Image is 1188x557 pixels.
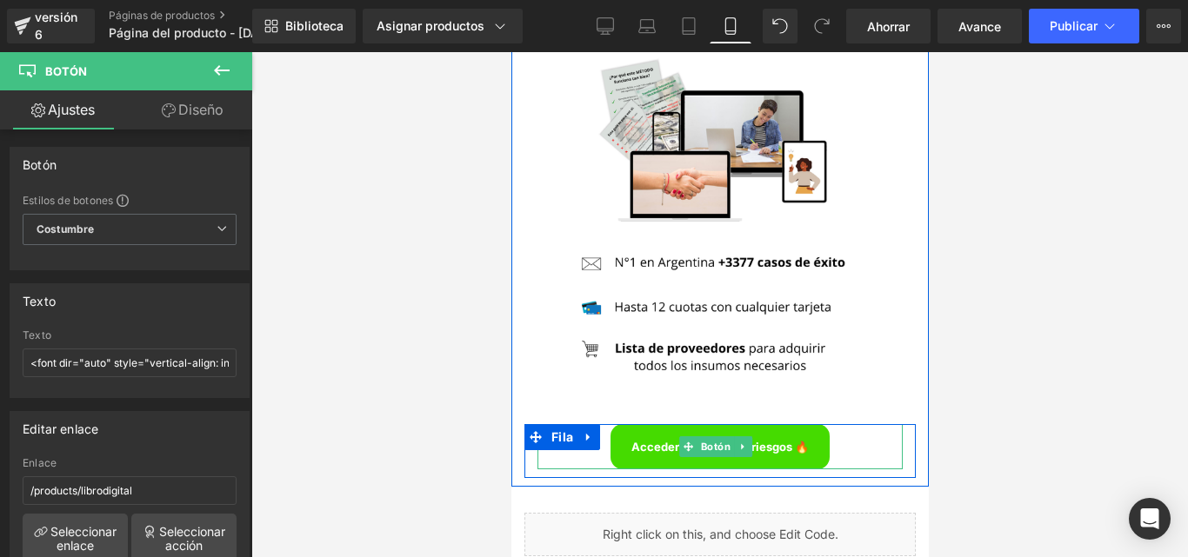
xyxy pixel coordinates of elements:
[710,9,751,43] a: Móvil
[23,456,57,469] font: Enlace
[285,18,344,33] font: Biblioteca
[938,9,1022,43] a: Avance
[159,524,225,553] font: Seleccionar acción
[958,19,1001,34] font: Avance
[23,194,113,207] font: Estilos de botones
[48,101,95,118] font: Ajustes
[626,9,668,43] a: Computadora portátil
[23,294,56,308] font: Texto
[377,18,484,33] font: Asignar productos
[66,372,89,398] a: Expandir / Contraer
[40,377,62,392] font: Fila
[178,101,224,118] font: Diseño
[50,524,117,553] font: Seleccionar enlace
[45,64,87,78] font: Botón
[223,384,241,405] a: Expandir / Contraer
[130,90,256,129] a: Diseño
[109,9,309,23] a: Páginas de productos
[190,388,219,401] font: Botón
[23,476,237,505] input: https://tu-tienda.myshopify.com
[109,9,215,22] font: Páginas de productos
[763,9,798,43] button: Deshacer
[120,388,297,401] font: Acceder al Ebook sin riesgos 🔥
[867,19,910,34] font: Ahorrar
[804,9,839,43] button: Rehacer
[1050,18,1098,33] font: Publicar
[1129,498,1171,540] div: Abrir Intercom Messenger
[23,421,98,436] font: Editar enlace
[7,9,95,43] a: versión 6
[584,9,626,43] a: De oficina
[23,157,57,172] font: Botón
[1146,9,1181,43] button: Más
[23,328,51,341] font: Texto
[668,9,710,43] a: Tableta
[37,222,94,235] font: Costumbre
[35,10,77,42] font: versión 6
[109,25,331,40] font: Página del producto - [DATE] 10:50:36
[99,372,318,418] a: Acceder al Ebook sin riesgos 🔥
[1029,9,1139,43] button: Publicar
[252,9,356,43] a: Nueva Biblioteca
